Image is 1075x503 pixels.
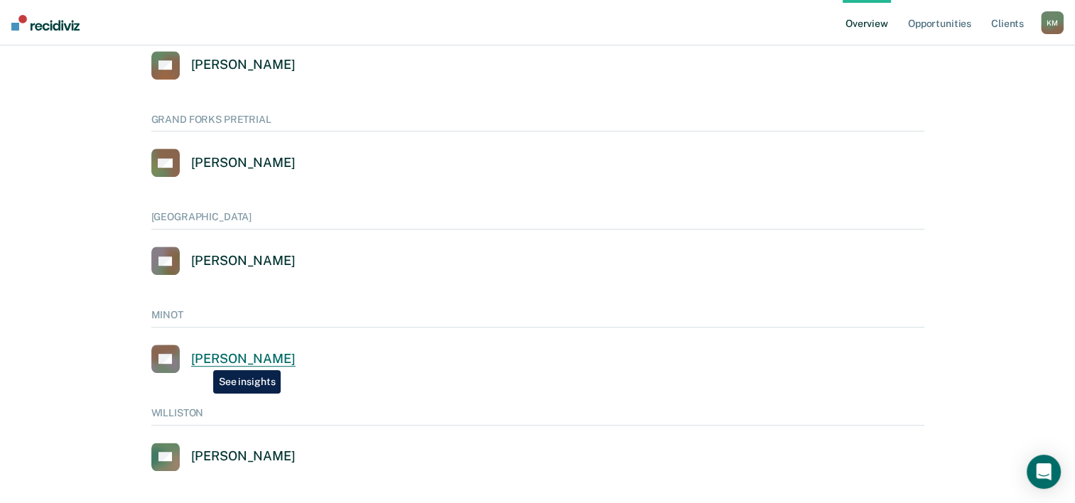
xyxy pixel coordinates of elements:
div: [GEOGRAPHIC_DATA] [151,211,924,229]
a: [PERSON_NAME] [151,148,296,177]
a: [PERSON_NAME] [151,247,296,275]
a: [PERSON_NAME] [151,443,296,471]
div: [PERSON_NAME] [191,351,296,367]
div: [PERSON_NAME] [191,253,296,269]
div: [PERSON_NAME] [191,448,296,465]
div: K M [1041,11,1064,34]
div: [PERSON_NAME] [191,155,296,171]
img: Recidiviz [11,15,80,31]
div: WILLISTON [151,407,924,426]
div: [PERSON_NAME] [191,57,296,73]
button: KM [1041,11,1064,34]
a: [PERSON_NAME] [151,51,296,80]
div: GRAND FORKS PRETRIAL [151,114,924,132]
a: [PERSON_NAME] [151,345,296,373]
div: Open Intercom Messenger [1027,455,1061,489]
div: MINOT [151,309,924,328]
